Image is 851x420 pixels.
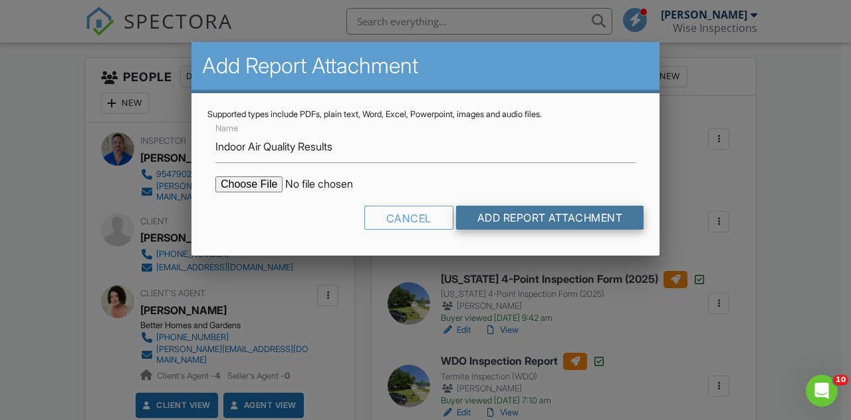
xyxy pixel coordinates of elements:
[215,122,238,134] label: Name
[207,109,644,120] div: Supported types include PDFs, plain text, Word, Excel, Powerpoint, images and audio files.
[364,206,453,230] div: Cancel
[833,375,848,385] span: 10
[456,206,644,230] input: Add Report Attachment
[806,375,838,407] iframe: Intercom live chat
[202,53,649,79] h2: Add Report Attachment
